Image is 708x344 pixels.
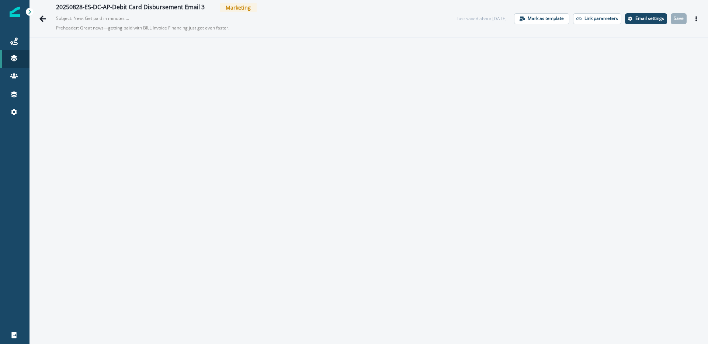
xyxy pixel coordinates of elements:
p: Link parameters [584,16,618,21]
p: Mark as template [528,16,564,21]
p: Subject: New: Get paid in minutes with BILL Invoice Financing [56,12,130,22]
img: Inflection [10,7,20,17]
p: Email settings [635,16,664,21]
div: Last saved about [DATE] [457,15,507,22]
div: 20250828-ES-DC-AP-Debit Card Disbursement Email 3 [56,4,205,12]
p: Save [674,16,684,21]
button: Go back [35,11,50,26]
button: Settings [625,13,667,24]
button: Save [671,13,687,24]
p: Preheader: Great news—getting paid with BILL Invoice Financing just got even faster. [56,22,240,34]
span: Marketing [220,3,257,12]
button: Actions [690,13,702,24]
button: Mark as template [514,13,569,24]
button: Link parameters [573,13,621,24]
